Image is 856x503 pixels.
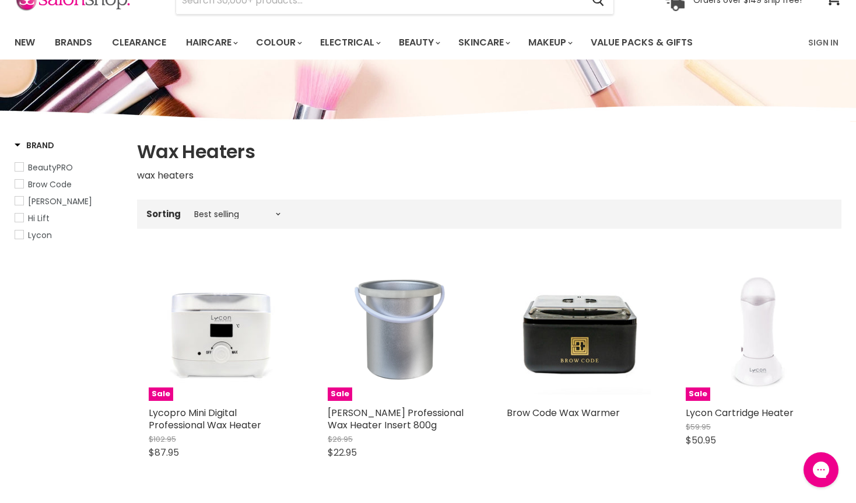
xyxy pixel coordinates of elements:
span: $50.95 [686,434,716,447]
img: Lycon Cartridge Heater [686,257,830,401]
label: Sorting [146,209,181,219]
span: Sale [328,387,352,401]
span: Sale [686,387,710,401]
a: Lycopro Mini Digital Professional Wax Heater [149,406,261,432]
a: Sign In [801,30,846,55]
h3: Brand [15,139,54,151]
a: Hi Lift [15,212,122,225]
iframe: Gorgias live chat messenger [798,448,844,491]
img: Lycopro Mini Digital Professional Wax Heater [149,257,293,401]
span: Brow Code [28,179,72,190]
a: BeautyPRO [15,161,122,174]
span: $26.95 [328,434,353,445]
a: Lycon [15,229,122,242]
span: $102.95 [149,434,176,445]
a: Brow Code Wax Warmer [507,406,620,420]
a: Caron [15,195,122,208]
a: Colour [247,30,309,55]
a: Skincare [450,30,517,55]
a: Electrical [311,30,388,55]
span: BeautyPRO [28,162,73,173]
span: Hi Lift [28,212,50,224]
span: $87.95 [149,446,179,459]
a: [PERSON_NAME] Professional Wax Heater Insert 800g [328,406,464,432]
a: Brands [46,30,101,55]
span: [PERSON_NAME] [28,195,92,207]
img: Caron Professional Wax Heater Insert 800g [328,257,472,401]
h1: Wax Heaters [137,139,841,164]
img: Brow Code Wax Warmer [507,257,651,401]
span: $59.95 [686,421,711,432]
a: Haircare [177,30,245,55]
a: Lycon Cartridge HeaterSale [686,257,830,401]
a: Brow Code [15,178,122,191]
ul: Main menu [6,26,752,60]
a: Beauty [390,30,447,55]
span: $22.95 [328,446,357,459]
span: Lycon [28,229,52,241]
span: Sale [149,387,173,401]
a: Lycopro Mini Digital Professional Wax HeaterSale [149,257,293,401]
a: New [6,30,44,55]
a: Lycon Cartridge Heater [686,406,794,420]
a: Value Packs & Gifts [582,30,701,55]
a: Caron Professional Wax Heater Insert 800gSale [328,257,472,401]
a: Makeup [520,30,580,55]
a: Clearance [103,30,175,55]
div: wax heaters [137,168,841,183]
